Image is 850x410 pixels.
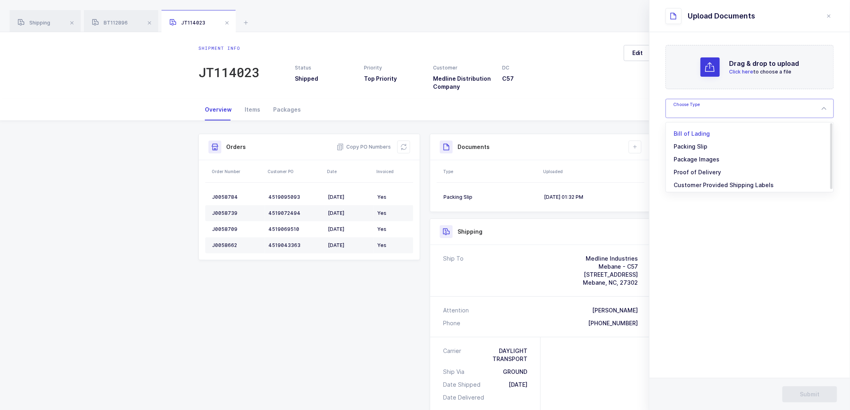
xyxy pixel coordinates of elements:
div: GROUND [503,368,527,376]
div: [PERSON_NAME] [592,306,638,314]
span: Edit [632,49,643,57]
div: 4519069510 [268,226,321,233]
div: Priority [364,64,423,71]
div: Customer [433,64,493,71]
div: Items [238,99,267,120]
span: Yes [377,210,386,216]
h3: Orders [226,143,246,151]
span: Yes [377,242,386,248]
div: Ship Via [443,368,468,376]
h2: Drag & drop to upload [729,59,799,68]
div: Phone [443,319,460,327]
div: J0058739 [212,210,262,216]
span: Proof of Delivery [674,169,721,175]
div: 4519095093 [268,194,321,200]
button: Copy PO Numbers [337,143,391,151]
span: Bill of Lading [674,130,710,137]
span: Submit [800,390,820,398]
div: Date Delivered [443,394,487,402]
div: [STREET_ADDRESS] [583,271,638,279]
div: 4519072494 [268,210,321,216]
h3: Top Priority [364,75,423,83]
div: [PHONE_NUMBER] [588,319,638,327]
div: Customer PO [268,168,322,175]
div: Shipment info [198,45,259,51]
div: Overview [198,99,238,120]
h3: Shipping [458,228,482,236]
span: BT112896 [92,20,128,26]
div: Upload Documents [688,11,756,21]
div: Type [443,168,538,175]
div: Date Shipped [443,381,484,389]
div: [DATE] [509,381,527,389]
div: [DATE] [328,226,371,233]
div: Ship To [443,255,464,287]
h3: Documents [458,143,490,151]
div: [DATE] [328,242,371,249]
div: Uploaded [543,168,642,175]
span: JT114023 [170,20,205,26]
div: Carrier [443,347,464,363]
div: [DATE] [328,194,371,200]
div: DC [503,64,562,71]
span: Yes [377,194,386,200]
div: J0058784 [212,194,262,200]
button: Edit [624,45,652,61]
div: Order Number [212,168,263,175]
div: DAYLIGHT TRANSPORT [464,347,527,363]
div: J0058709 [212,226,262,233]
p: to choose a file [729,68,799,75]
div: Invoiced [376,168,411,175]
span: Customer Provided Shipping Labels [674,182,774,188]
span: Packing Slip [674,143,708,150]
span: Click here [729,69,754,75]
span: Package Images [674,156,720,163]
div: Attention [443,306,469,314]
div: 4519043363 [268,242,321,249]
button: Submit [783,386,837,402]
div: Medline Industries [583,255,638,263]
div: Status [295,64,354,71]
span: Mebane, NC, 27302 [583,279,638,286]
h3: C57 [503,75,562,83]
div: [DATE] 01:32 PM [544,194,638,200]
h3: Medline Distribution Company [433,75,493,91]
div: J0058662 [212,242,262,249]
span: Shipping [18,20,50,26]
div: Mebane - C57 [583,263,638,271]
div: Packages [267,99,307,120]
button: close drawer [824,11,834,21]
div: Packing Slip [443,194,537,200]
div: [DATE] [328,210,371,216]
h3: Shipped [295,75,354,83]
span: Yes [377,226,386,232]
div: Date [327,168,372,175]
